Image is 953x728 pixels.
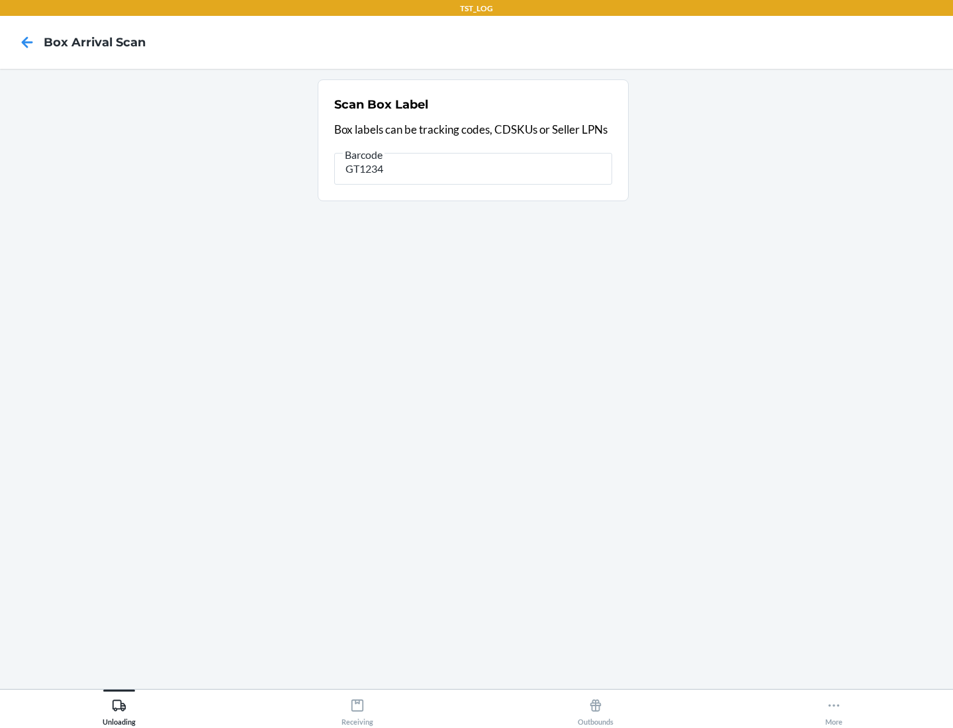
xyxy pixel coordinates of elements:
[825,693,842,726] div: More
[238,690,476,726] button: Receiving
[578,693,613,726] div: Outbounds
[334,153,612,185] input: Barcode
[334,121,612,138] p: Box labels can be tracking codes, CDSKUs or Seller LPNs
[715,690,953,726] button: More
[103,693,136,726] div: Unloading
[44,34,146,51] h4: Box Arrival Scan
[460,3,493,15] p: TST_LOG
[334,96,428,113] h2: Scan Box Label
[341,693,373,726] div: Receiving
[476,690,715,726] button: Outbounds
[343,148,385,161] span: Barcode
